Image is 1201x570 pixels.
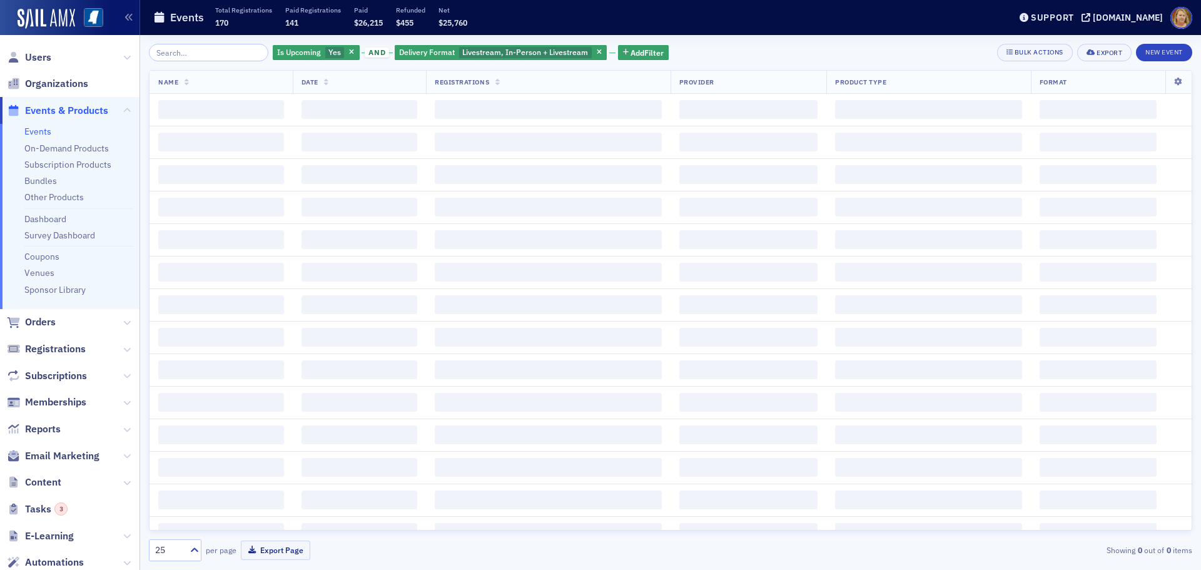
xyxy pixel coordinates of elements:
[7,104,108,118] a: Events & Products
[435,295,662,314] span: ‌
[24,126,51,137] a: Events
[25,422,61,436] span: Reports
[438,6,467,14] p: Net
[241,541,310,560] button: Export Page
[435,328,662,347] span: ‌
[149,44,268,61] input: Search…
[853,544,1192,556] div: Showing out of items
[25,556,84,569] span: Automations
[435,133,662,151] span: ‌
[302,100,418,119] span: ‌
[396,18,413,28] span: $455
[618,45,669,61] button: AddFilter
[631,47,664,58] span: Add Filter
[25,104,108,118] span: Events & Products
[7,77,88,91] a: Organizations
[679,328,818,347] span: ‌
[435,393,662,412] span: ‌
[215,6,272,14] p: Total Registrations
[25,369,87,383] span: Subscriptions
[1040,360,1157,379] span: ‌
[285,18,298,28] span: 141
[1135,544,1144,556] strong: 0
[1040,198,1157,216] span: ‌
[24,191,84,203] a: Other Products
[1040,78,1067,86] span: Format
[25,315,56,329] span: Orders
[285,6,341,14] p: Paid Registrations
[302,263,418,282] span: ‌
[302,328,418,347] span: ‌
[435,230,662,249] span: ‌
[328,47,341,57] span: Yes
[679,78,714,86] span: Provider
[25,502,68,516] span: Tasks
[302,78,318,86] span: Date
[158,295,284,314] span: ‌
[1040,458,1157,477] span: ‌
[679,295,818,314] span: ‌
[435,491,662,509] span: ‌
[7,51,51,64] a: Users
[354,6,383,14] p: Paid
[679,360,818,379] span: ‌
[435,425,662,444] span: ‌
[25,77,88,91] span: Organizations
[835,491,1022,509] span: ‌
[1040,328,1157,347] span: ‌
[302,198,418,216] span: ‌
[302,133,418,151] span: ‌
[277,47,321,57] span: Is Upcoming
[158,100,284,119] span: ‌
[835,78,886,86] span: Product Type
[1031,12,1074,23] div: Support
[354,18,383,28] span: $26,215
[1164,544,1173,556] strong: 0
[835,165,1022,184] span: ‌
[7,422,61,436] a: Reports
[679,100,818,119] span: ‌
[679,133,818,151] span: ‌
[155,544,183,557] div: 25
[215,18,228,28] span: 170
[158,458,284,477] span: ‌
[24,213,66,225] a: Dashboard
[7,395,86,409] a: Memberships
[24,284,86,295] a: Sponsor Library
[7,502,68,516] a: Tasks3
[679,425,818,444] span: ‌
[1093,12,1163,23] div: [DOMAIN_NAME]
[25,476,61,489] span: Content
[1097,49,1122,56] div: Export
[679,491,818,509] span: ‌
[679,523,818,542] span: ‌
[302,230,418,249] span: ‌
[435,458,662,477] span: ‌
[835,360,1022,379] span: ‌
[302,523,418,542] span: ‌
[158,491,284,509] span: ‌
[158,360,284,379] span: ‌
[302,458,418,477] span: ‌
[25,529,74,543] span: E-Learning
[18,9,75,29] img: SailAMX
[158,133,284,151] span: ‌
[158,328,284,347] span: ‌
[25,395,86,409] span: Memberships
[1015,49,1063,56] div: Bulk Actions
[679,458,818,477] span: ‌
[7,476,61,489] a: Content
[24,267,54,278] a: Venues
[273,45,360,61] div: Yes
[438,18,467,28] span: $25,760
[835,295,1022,314] span: ‌
[302,165,418,184] span: ‌
[25,449,99,463] span: Email Marketing
[302,425,418,444] span: ‌
[1136,46,1192,57] a: New Event
[835,100,1022,119] span: ‌
[7,315,56,329] a: Orders
[835,393,1022,412] span: ‌
[158,165,284,184] span: ‌
[835,133,1022,151] span: ‌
